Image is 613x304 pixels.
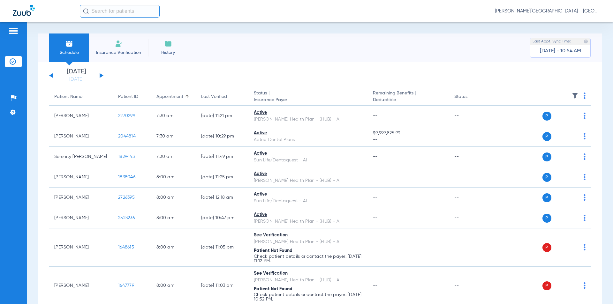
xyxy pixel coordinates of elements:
span: -- [373,114,378,118]
span: P [542,281,551,290]
td: [PERSON_NAME] [49,126,113,147]
td: 8:00 AM [151,167,196,188]
td: [PERSON_NAME] [49,167,113,188]
span: -- [373,137,444,143]
span: P [542,173,551,182]
input: Search for patients [80,5,160,18]
span: 1647779 [118,283,134,288]
span: Last Appt. Sync Time: [533,38,571,45]
img: Manual Insurance Verification [115,40,123,48]
p: Check patient details or contact the payer. [DATE] 11:12 PM. [254,254,363,263]
img: group-dot-blue.svg [584,194,586,201]
div: Sun Life/Dentaquest - AI [254,157,363,164]
span: -- [373,245,378,249]
td: [DATE] 12:18 AM [196,188,249,208]
img: Search Icon [83,8,89,14]
span: 2726395 [118,195,135,200]
span: 2523236 [118,216,135,220]
div: Appointment [156,93,191,100]
span: Deductible [373,97,444,103]
span: Insurance Payer [254,97,363,103]
td: [DATE] 11:25 PM [196,167,249,188]
td: [PERSON_NAME] [49,106,113,126]
div: Aetna Dental Plans [254,137,363,143]
span: P [542,132,551,141]
div: Patient ID [118,93,138,100]
div: Patient ID [118,93,146,100]
td: 7:30 AM [151,106,196,126]
td: 7:30 AM [151,147,196,167]
td: [DATE] 11:21 PM [196,106,249,126]
span: History [153,49,183,56]
div: Sun Life/Dentaquest - AI [254,198,363,204]
img: Schedule [65,40,73,48]
div: [PERSON_NAME] Health Plan - (HUB) - AI [254,177,363,184]
td: [DATE] 11:05 PM [196,228,249,267]
img: group-dot-blue.svg [584,244,586,250]
td: 8:00 AM [151,228,196,267]
span: -- [373,195,378,200]
span: P [542,243,551,252]
div: See Verification [254,232,363,239]
span: 1829443 [118,154,135,159]
span: 1648615 [118,245,134,249]
span: Patient Not Found [254,248,292,253]
iframe: Chat Widget [581,273,613,304]
div: Patient Name [54,93,82,100]
td: -- [449,208,492,228]
img: filter.svg [572,93,578,99]
div: Active [254,150,363,157]
span: -- [373,175,378,179]
img: History [164,40,172,48]
td: 8:00 AM [151,188,196,208]
div: See Verification [254,270,363,277]
img: group-dot-blue.svg [584,215,586,221]
img: hamburger-icon [8,27,19,35]
div: [PERSON_NAME] Health Plan - (HUB) - AI [254,218,363,225]
span: 2270299 [118,114,135,118]
div: [PERSON_NAME] Health Plan - (HUB) - AI [254,277,363,284]
td: [DATE] 10:47 PM [196,208,249,228]
td: -- [449,188,492,208]
td: [PERSON_NAME] [49,228,113,267]
span: [DATE] - 10:54 AM [540,48,581,54]
td: Serenity [PERSON_NAME] [49,147,113,167]
div: [PERSON_NAME] Health Plan - (HUB) - AI [254,239,363,245]
span: -- [373,283,378,288]
th: Status [449,88,492,106]
div: Active [254,130,363,137]
span: Patient Not Found [254,287,292,291]
td: [PERSON_NAME] [49,188,113,208]
li: [DATE] [57,69,95,83]
span: -- [373,154,378,159]
img: Zuub Logo [13,5,35,16]
div: Active [254,171,363,177]
td: -- [449,126,492,147]
div: Active [254,191,363,198]
td: -- [449,147,492,167]
img: group-dot-blue.svg [584,174,586,180]
img: group-dot-blue.svg [584,113,586,119]
div: Appointment [156,93,183,100]
td: -- [449,167,492,188]
div: Active [254,211,363,218]
span: P [542,112,551,121]
th: Remaining Benefits | [368,88,449,106]
td: [PERSON_NAME] [49,208,113,228]
span: Insurance Verification [94,49,143,56]
p: Check patient details or contact the payer. [DATE] 10:52 PM. [254,293,363,301]
img: group-dot-blue.svg [584,153,586,160]
div: Last Verified [201,93,227,100]
th: Status | [249,88,368,106]
span: P [542,214,551,223]
span: [PERSON_NAME][GEOGRAPHIC_DATA] - [GEOGRAPHIC_DATA] [495,8,600,14]
td: 8:00 AM [151,208,196,228]
span: Schedule [54,49,84,56]
img: group-dot-blue.svg [584,93,586,99]
img: last sync help info [584,39,588,44]
td: -- [449,228,492,267]
td: [DATE] 10:29 PM [196,126,249,147]
td: 7:30 AM [151,126,196,147]
td: [DATE] 11:49 PM [196,147,249,167]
